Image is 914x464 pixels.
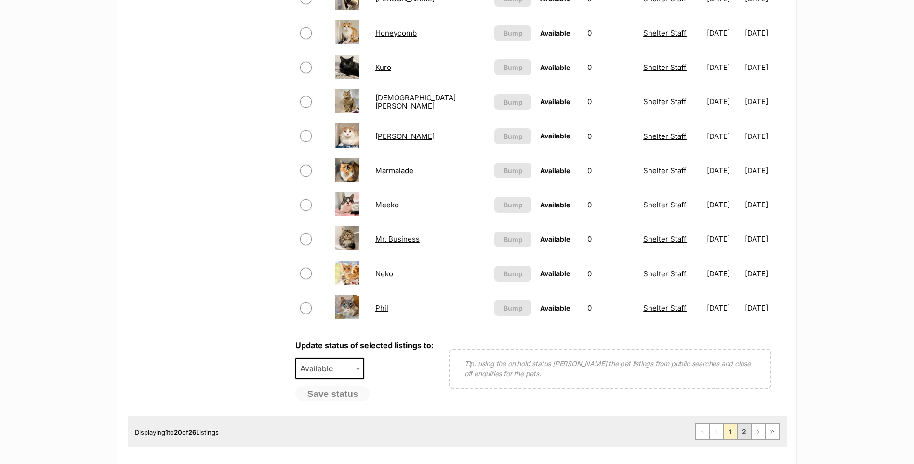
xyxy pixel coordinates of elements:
span: Available [540,201,570,209]
a: Next page [752,424,765,439]
a: Shelter Staff [643,132,687,141]
td: 0 [583,257,638,290]
td: 0 [583,154,638,187]
strong: 20 [174,428,182,436]
span: Bump [503,62,523,72]
span: Available [540,166,570,175]
td: 0 [583,51,638,84]
a: Marmalade [375,166,413,175]
a: Shelter Staff [643,200,687,209]
button: Bump [494,232,531,247]
td: [DATE] [745,222,786,256]
span: Available [540,304,570,312]
button: Bump [494,197,531,213]
a: Last page [766,424,779,439]
button: Bump [494,300,531,316]
a: Page 2 [738,424,751,439]
span: Bump [503,234,523,245]
a: Shelter Staff [643,166,687,175]
a: [DEMOGRAPHIC_DATA][PERSON_NAME] [375,93,456,110]
a: Shelter Staff [643,303,687,313]
button: Save status [295,386,371,402]
a: Shelter Staff [643,97,687,106]
td: [DATE] [745,291,786,325]
nav: Pagination [695,423,780,440]
span: Available [540,132,570,140]
td: [DATE] [703,154,744,187]
span: Available [540,29,570,37]
span: Bump [503,303,523,313]
td: [DATE] [745,16,786,50]
td: [DATE] [703,85,744,118]
td: 0 [583,85,638,118]
td: 0 [583,16,638,50]
button: Bump [494,128,531,144]
button: Bump [494,94,531,110]
button: Bump [494,25,531,41]
a: Neko [375,269,393,278]
a: Meeko [375,200,399,209]
td: [DATE] [745,120,786,153]
strong: 1 [165,428,168,436]
span: Available [295,358,365,379]
span: Bump [503,97,523,107]
a: Shelter Staff [643,269,687,278]
td: 0 [583,120,638,153]
td: 0 [583,291,638,325]
span: Page 1 [724,424,737,439]
a: Shelter Staff [643,234,687,244]
td: [DATE] [703,51,744,84]
span: Available [540,97,570,106]
span: Displaying to of Listings [135,428,219,436]
td: [DATE] [703,257,744,290]
a: Shelter Staff [643,28,687,38]
button: Bump [494,266,531,282]
td: [DATE] [703,120,744,153]
a: [PERSON_NAME] [375,132,435,141]
span: Available [540,63,570,71]
td: [DATE] [703,291,744,325]
td: 0 [583,188,638,221]
td: [DATE] [745,188,786,221]
td: [DATE] [703,16,744,50]
span: Previous page [710,424,723,439]
td: [DATE] [703,188,744,221]
td: 0 [583,222,638,256]
span: Bump [503,28,523,38]
span: Bump [503,131,523,141]
span: Available [296,362,343,375]
label: Update status of selected listings to: [295,341,434,350]
td: [DATE] [745,51,786,84]
button: Bump [494,59,531,75]
a: Honeycomb [375,28,417,38]
strong: 26 [188,428,196,436]
span: Available [540,269,570,277]
a: Phil [375,303,388,313]
td: [DATE] [745,154,786,187]
td: [DATE] [703,222,744,256]
span: Available [540,235,570,243]
button: Bump [494,163,531,178]
span: Bump [503,269,523,279]
p: Tip: using the on hold status [PERSON_NAME] the pet listings from public searches and close off e... [464,358,756,379]
a: Kuro [375,63,391,72]
span: Bump [503,165,523,176]
td: [DATE] [745,257,786,290]
td: [DATE] [745,85,786,118]
span: Bump [503,200,523,210]
a: Shelter Staff [643,63,687,72]
span: First page [696,424,709,439]
a: Mr. Business [375,234,420,244]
